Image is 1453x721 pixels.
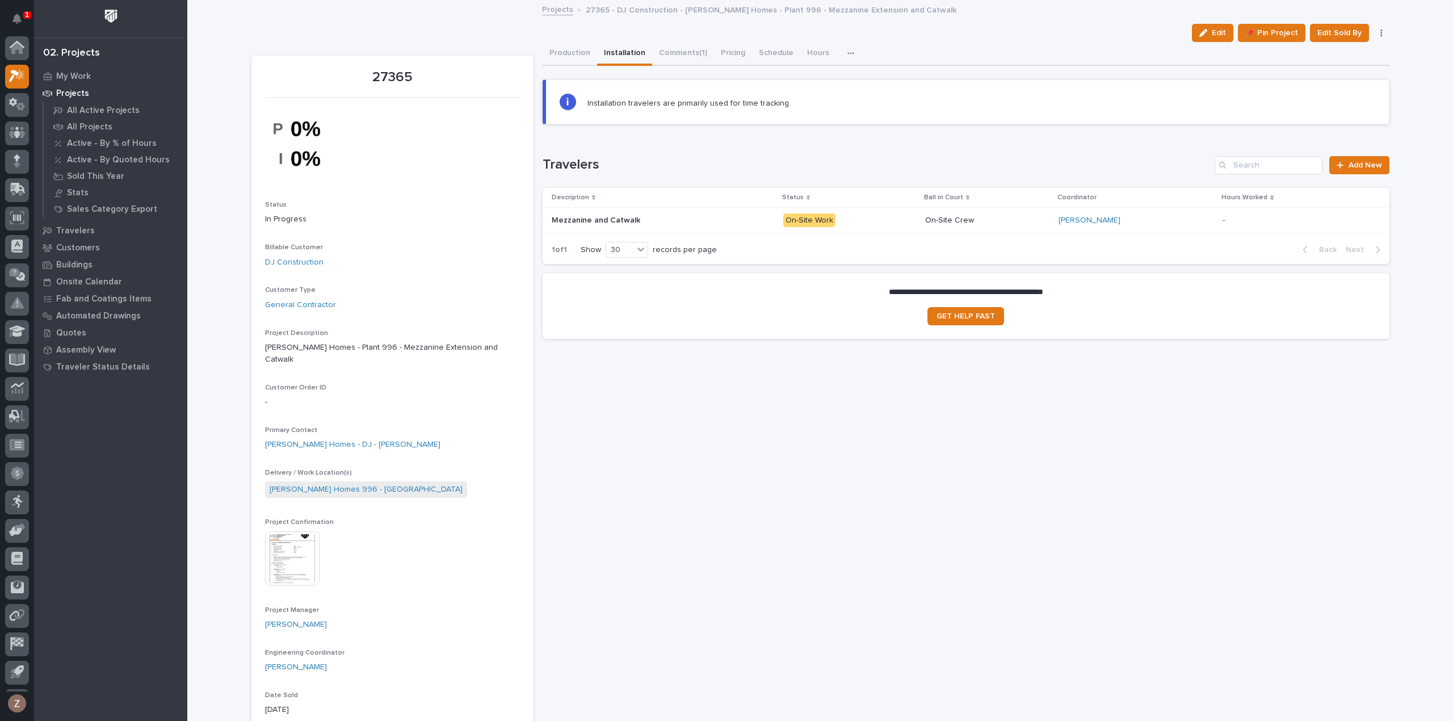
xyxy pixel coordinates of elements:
[67,188,89,198] p: Stats
[265,202,287,208] span: Status
[543,42,597,66] button: Production
[924,191,963,204] p: Ball in Court
[1238,24,1305,42] button: 📌 Pin Project
[543,207,1389,233] tr: Mezzanine and CatwalkMezzanine and Catwalk On-Site WorkOn-Site Crew[PERSON_NAME] --
[265,396,520,408] p: -
[67,106,140,116] p: All Active Projects
[800,42,836,66] button: Hours
[44,185,187,200] a: Stats
[67,171,124,182] p: Sold This Year
[34,290,187,307] a: Fab and Coatings Items
[34,324,187,341] a: Quotes
[1341,245,1389,255] button: Next
[56,294,152,304] p: Fab and Coatings Items
[56,243,100,253] p: Customers
[56,89,89,99] p: Projects
[34,68,187,85] a: My Work
[265,661,327,673] a: [PERSON_NAME]
[67,122,112,132] p: All Projects
[581,245,601,255] p: Show
[270,484,463,496] a: [PERSON_NAME] Homes 996 - [GEOGRAPHIC_DATA]
[5,691,29,715] button: users-avatar
[552,213,642,225] p: Mezzanine and Catwalk
[34,85,187,102] a: Projects
[44,135,187,151] a: Active - By % of Hours
[1245,26,1298,40] span: 📌 Pin Project
[265,69,520,86] p: 27365
[265,342,520,366] p: [PERSON_NAME] Homes - Plant 996 - Mezzanine Extension and Catwalk
[1221,191,1267,204] p: Hours Worked
[43,47,100,60] div: 02. Projects
[56,345,116,355] p: Assembly View
[782,191,804,204] p: Status
[1310,24,1369,42] button: Edit Sold By
[44,152,187,167] a: Active - By Quoted Hours
[44,168,187,184] a: Sold This Year
[14,14,29,32] div: Notifications1
[56,362,150,372] p: Traveler Status Details
[752,42,800,66] button: Schedule
[44,119,187,135] a: All Projects
[925,216,1050,225] p: On-Site Crew
[56,328,86,338] p: Quotes
[5,7,29,31] button: Notifications
[44,201,187,217] a: Sales Category Export
[1349,161,1382,169] span: Add New
[67,139,157,149] p: Active - By % of Hours
[714,42,752,66] button: Pricing
[1192,24,1233,42] button: Edit
[56,277,122,287] p: Onsite Calendar
[1346,245,1371,255] span: Next
[606,244,633,256] div: 30
[265,213,520,225] p: In Progress
[265,244,323,251] span: Billable Customer
[1329,156,1389,174] a: Add New
[34,307,187,324] a: Automated Drawings
[34,239,187,256] a: Customers
[265,649,345,656] span: Engineering Coordinator
[265,619,327,631] a: [PERSON_NAME]
[265,692,298,699] span: Date Sold
[1312,245,1337,255] span: Back
[67,155,170,165] p: Active - By Quoted Hours
[1057,191,1097,204] p: Coordinator
[543,157,1211,173] h1: Travelers
[265,519,334,526] span: Project Confirmation
[44,102,187,118] a: All Active Projects
[1223,213,1227,225] p: -
[265,704,520,716] p: [DATE]
[265,299,336,311] a: General Contractor
[265,257,324,269] a: DJ Construction
[597,42,652,66] button: Installation
[653,245,717,255] p: records per page
[1294,245,1341,255] button: Back
[927,307,1004,325] a: GET HELP FAST
[56,72,91,82] p: My Work
[552,191,589,204] p: Description
[100,6,121,27] img: Workspace Logo
[1059,216,1120,225] a: [PERSON_NAME]
[265,384,326,391] span: Customer Order ID
[542,2,573,15] a: Projects
[34,341,187,358] a: Assembly View
[783,213,835,228] div: On-Site Work
[265,287,316,294] span: Customer Type
[586,3,956,15] p: 27365 - DJ Construction - [PERSON_NAME] Homes - Plant 996 - Mezzanine Extension and Catwalk
[1215,156,1322,174] input: Search
[67,204,157,215] p: Sales Category Export
[34,222,187,239] a: Travelers
[56,226,95,236] p: Travelers
[1212,28,1226,38] span: Edit
[34,273,187,290] a: Onsite Calendar
[543,236,576,264] p: 1 of 1
[56,260,93,270] p: Buildings
[652,42,714,66] button: Comments (1)
[265,330,328,337] span: Project Description
[34,358,187,375] a: Traveler Status Details
[265,427,317,434] span: Primary Contact
[1317,26,1362,40] span: Edit Sold By
[937,312,995,320] span: GET HELP FAST
[265,470,352,476] span: Delivery / Work Location(s)
[265,439,440,451] a: [PERSON_NAME] Homes - DJ - [PERSON_NAME]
